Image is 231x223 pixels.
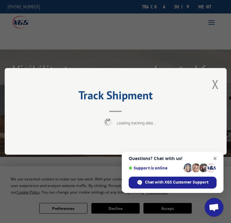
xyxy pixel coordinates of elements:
span: Loading tracking data... [117,121,156,126]
span: Chat with XGS Customer Support [129,177,217,189]
button: Close modal [212,76,219,92]
a: Open chat [205,198,223,217]
span: Chat with XGS Customer Support [145,179,208,185]
img: xgs-loading [104,119,112,127]
h2: Track Shipment [36,91,195,103]
span: Questions? Chat with us! [129,156,217,161]
span: Support is online [129,166,181,170]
